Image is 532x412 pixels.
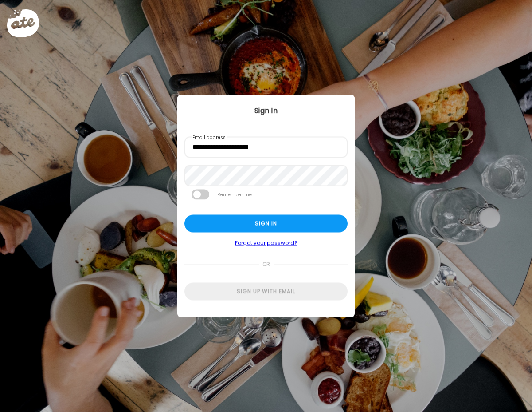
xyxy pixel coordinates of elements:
[184,283,348,301] div: Sign up with email
[259,256,274,273] span: or
[177,106,355,116] div: Sign In
[192,134,227,141] label: Email address
[184,240,348,247] a: Forgot your password?
[184,215,348,233] div: Sign in
[216,190,253,200] label: Remember me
